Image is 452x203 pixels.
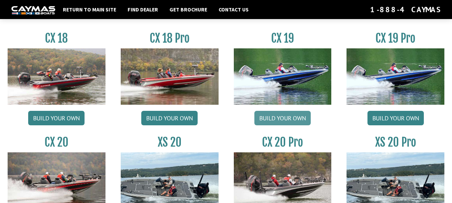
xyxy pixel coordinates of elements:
a: Build your own [254,111,311,125]
img: CX19_thumbnail.jpg [347,48,444,105]
div: 1-888-4CAYMAS [370,5,441,14]
a: Find Dealer [124,5,162,14]
h3: CX 18 [8,31,105,45]
a: Build your own [141,111,198,125]
h3: CX 19 Pro [347,31,444,45]
img: white-logo-c9c8dbefe5ff5ceceb0f0178aa75bf4bb51f6bca0971e226c86eb53dfe498488.png [11,6,55,14]
img: CX-18S_thumbnail.jpg [8,48,105,105]
h3: XS 20 Pro [347,135,444,149]
h3: XS 20 [121,135,219,149]
a: Build your own [367,111,424,125]
h3: CX 20 [8,135,105,149]
a: Get Brochure [166,5,211,14]
img: CX-18SS_thumbnail.jpg [121,48,219,105]
h3: CX 18 Pro [121,31,219,45]
h3: CX 20 Pro [234,135,332,149]
a: Return to main site [59,5,120,14]
img: CX19_thumbnail.jpg [234,48,332,105]
a: Build your own [28,111,85,125]
a: Contact Us [215,5,252,14]
h3: CX 19 [234,31,332,45]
